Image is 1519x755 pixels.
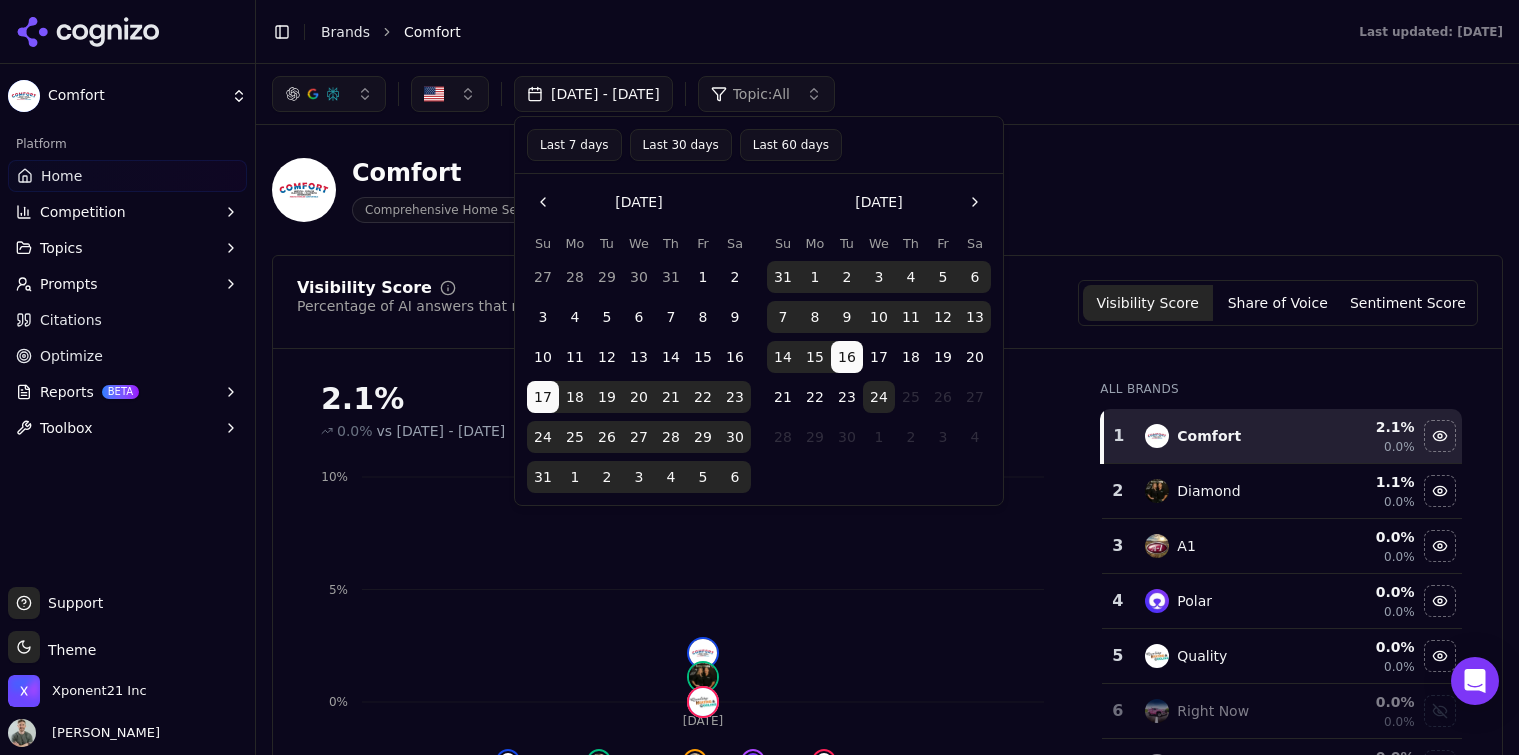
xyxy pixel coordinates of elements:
[527,301,559,333] button: Sunday, August 3rd, 2025
[8,719,160,747] button: Open user button
[8,232,247,264] button: Topics
[591,301,623,333] button: Tuesday, August 5th, 2025
[623,234,655,253] th: Wednesday
[831,381,863,413] button: Tuesday, September 23rd, 2025
[1424,530,1456,562] button: Hide a1 data
[1110,644,1125,668] div: 5
[102,385,139,399] span: BETA
[1083,285,1213,321] button: Visibility Score
[767,261,799,293] button: Sunday, August 31st, 2025, selected
[1145,699,1169,723] img: right now
[352,197,565,223] span: Comprehensive Home Services
[559,341,591,373] button: Monday, August 11th, 2025
[623,341,655,373] button: Wednesday, August 13th, 2025
[1102,519,1462,574] tr: 3a1A10.0%0.0%Hide a1 data
[623,461,655,493] button: Wednesday, September 3rd, 2025, selected
[40,238,83,258] span: Topics
[1343,285,1473,321] button: Sentiment Score
[1110,699,1125,723] div: 6
[655,381,687,413] button: Thursday, August 21st, 2025, selected
[719,461,751,493] button: Saturday, September 6th, 2025, selected
[559,261,591,293] button: Monday, July 28th, 2025
[41,166,82,186] span: Home
[719,421,751,453] button: Saturday, August 30th, 2025, selected
[1145,589,1169,613] img: polar
[591,421,623,453] button: Tuesday, August 26th, 2025, selected
[40,274,98,294] span: Prompts
[1323,637,1414,657] div: 0.0 %
[8,719,36,747] img: Chuck McCarthy
[687,301,719,333] button: Friday, August 8th, 2025
[719,234,751,253] th: Saturday
[863,381,895,413] button: Today, Wednesday, September 24th, 2025
[559,421,591,453] button: Monday, August 25th, 2025, selected
[863,301,895,333] button: Wednesday, September 10th, 2025, selected
[1424,640,1456,672] button: Hide quality data
[655,421,687,453] button: Thursday, August 28th, 2025, selected
[655,461,687,493] button: Thursday, September 4th, 2025, selected
[40,382,94,402] span: Reports
[655,341,687,373] button: Thursday, August 14th, 2025
[527,234,559,253] th: Sunday
[40,202,126,222] span: Competition
[527,461,559,493] button: Sunday, August 31st, 2025, selected
[831,301,863,333] button: Tuesday, September 9th, 2025, selected
[687,421,719,453] button: Friday, August 29th, 2025, selected
[8,196,247,228] button: Competition
[40,310,102,330] span: Citations
[1384,494,1415,510] span: 0.0%
[1323,692,1414,712] div: 0.0 %
[559,381,591,413] button: Monday, August 18th, 2025, selected
[591,234,623,253] th: Tuesday
[52,682,147,700] span: Xponent21 Inc
[959,186,991,218] button: Go to the Next Month
[687,341,719,373] button: Friday, August 15th, 2025
[527,186,559,218] button: Go to the Previous Month
[719,341,751,373] button: Saturday, August 16th, 2025
[1424,420,1456,452] button: Hide comfort data
[272,158,336,222] img: Comfort
[1102,684,1462,739] tr: 6right nowRight Now0.0%0.0%Show right now data
[1323,417,1414,437] div: 2.1 %
[623,261,655,293] button: Wednesday, July 30th, 2025
[321,381,1060,417] div: 2.1%
[8,80,40,112] img: Comfort
[40,346,103,366] span: Optimize
[689,663,717,691] img: diamond
[40,418,93,438] span: Toolbox
[321,24,370,40] a: Brands
[329,583,348,597] tspan: 5%
[927,261,959,293] button: Friday, September 5th, 2025, selected
[8,675,40,707] img: Xponent21 Inc
[1102,409,1462,464] tr: 1comfortComfort2.1%0.0%Hide comfort data
[655,261,687,293] button: Thursday, July 31st, 2025
[623,421,655,453] button: Wednesday, August 27th, 2025, selected
[527,341,559,373] button: Sunday, August 10th, 2025
[8,160,247,192] a: Home
[1177,426,1241,446] div: Comfort
[424,84,444,104] img: United States
[1177,536,1195,556] div: A1
[687,234,719,253] th: Friday
[297,296,651,316] div: Percentage of AI answers that mention your brand
[8,304,247,336] a: Citations
[687,261,719,293] button: Friday, August 1st, 2025
[48,87,223,105] span: Comfort
[527,129,622,161] button: Last 7 days
[514,76,673,112] button: [DATE] - [DATE]
[895,261,927,293] button: Thursday, September 4th, 2025, selected
[683,714,724,728] tspan: [DATE]
[1323,472,1414,492] div: 1.1 %
[1112,424,1125,448] div: 1
[329,695,348,709] tspan: 0%
[863,261,895,293] button: Wednesday, September 3rd, 2025, selected
[40,593,103,613] span: Support
[8,376,247,408] button: ReportsBETA
[767,301,799,333] button: Sunday, September 7th, 2025, selected
[8,128,247,160] div: Platform
[895,234,927,253] th: Thursday
[1424,585,1456,617] button: Hide polar data
[591,341,623,373] button: Tuesday, August 12th, 2025
[1177,481,1240,501] div: Diamond
[863,341,895,373] button: Wednesday, September 17th, 2025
